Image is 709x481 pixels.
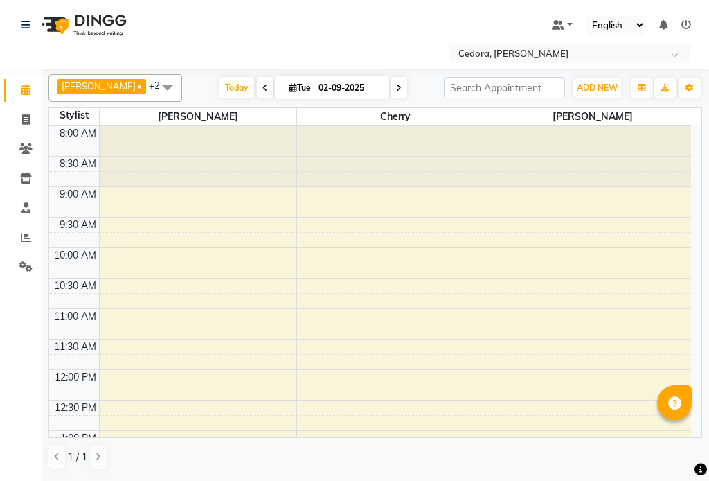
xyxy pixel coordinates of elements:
[57,126,99,141] div: 8:00 AM
[51,340,99,354] div: 11:30 AM
[577,82,618,93] span: ADD NEW
[57,157,99,171] div: 8:30 AM
[35,6,130,44] img: logo
[68,450,87,464] span: 1 / 1
[57,187,99,202] div: 9:00 AM
[297,108,494,125] span: Cherry
[52,370,99,385] div: 12:00 PM
[100,108,296,125] span: [PERSON_NAME]
[57,431,99,446] div: 1:00 PM
[573,78,621,98] button: ADD NEW
[286,82,314,93] span: Tue
[314,78,384,98] input: 2025-09-02
[651,426,695,467] iframe: chat widget
[49,108,99,123] div: Stylist
[444,77,565,98] input: Search Appointment
[62,80,136,91] span: [PERSON_NAME]
[51,248,99,263] div: 10:00 AM
[219,77,254,98] span: Today
[52,401,99,415] div: 12:30 PM
[51,309,99,324] div: 11:00 AM
[149,80,170,91] span: +2
[494,108,692,125] span: [PERSON_NAME]
[57,218,99,232] div: 9:30 AM
[136,80,142,91] a: x
[51,279,99,293] div: 10:30 AM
